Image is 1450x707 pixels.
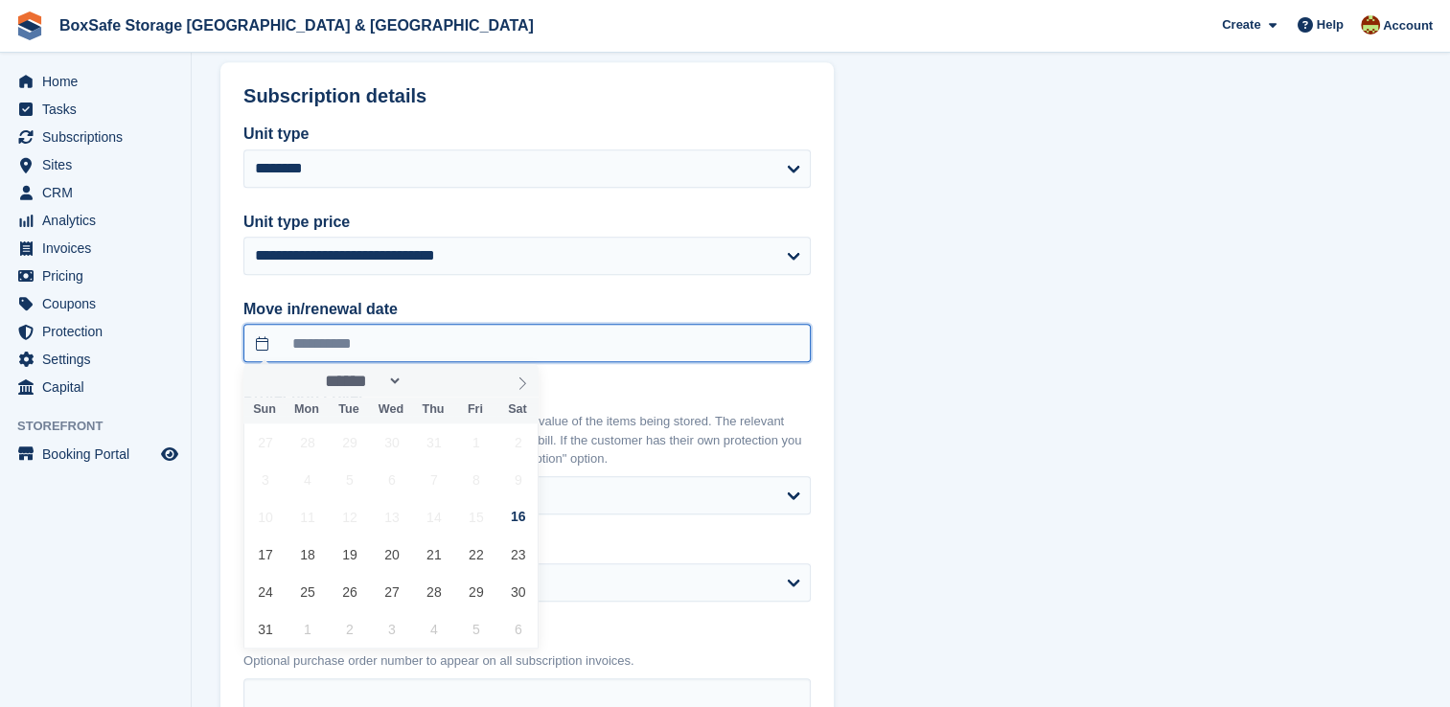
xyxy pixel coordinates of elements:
[10,441,181,468] a: menu
[42,235,157,262] span: Invoices
[373,610,410,648] span: September 3, 2025
[246,498,284,536] span: August 10, 2025
[288,498,326,536] span: August 11, 2025
[457,536,495,573] span: August 22, 2025
[373,461,410,498] span: August 6, 2025
[1383,16,1433,35] span: Account
[42,441,157,468] span: Booking Portal
[288,610,326,648] span: September 1, 2025
[246,423,284,461] span: July 27, 2025
[403,371,463,391] input: Year
[10,374,181,400] a: menu
[373,498,410,536] span: August 13, 2025
[10,124,181,150] a: menu
[17,417,191,436] span: Storefront
[415,610,452,648] span: September 4, 2025
[243,298,811,321] label: Move in/renewal date
[10,96,181,123] a: menu
[331,536,368,573] span: August 19, 2025
[42,290,157,317] span: Coupons
[499,610,537,648] span: September 6, 2025
[42,124,157,150] span: Subscriptions
[10,290,181,317] a: menu
[10,235,181,262] a: menu
[10,262,181,289] a: menu
[246,461,284,498] span: August 3, 2025
[158,443,181,466] a: Preview store
[288,536,326,573] span: August 18, 2025
[1317,15,1344,34] span: Help
[42,179,157,206] span: CRM
[10,151,181,178] a: menu
[288,573,326,610] span: August 25, 2025
[331,423,368,461] span: July 29, 2025
[15,11,44,40] img: stora-icon-8386f47178a22dfd0bd8f6a31ec36ba5ce8667c1dd55bd0f319d3a0aa187defe.svg
[457,610,495,648] span: September 5, 2025
[286,403,328,416] span: Mon
[373,536,410,573] span: August 20, 2025
[457,498,495,536] span: August 15, 2025
[10,318,181,345] a: menu
[496,403,539,416] span: Sat
[246,536,284,573] span: August 17, 2025
[10,179,181,206] a: menu
[42,151,157,178] span: Sites
[243,211,811,234] label: Unit type price
[331,498,368,536] span: August 12, 2025
[42,96,157,123] span: Tasks
[373,573,410,610] span: August 27, 2025
[499,573,537,610] span: August 30, 2025
[331,573,368,610] span: August 26, 2025
[243,403,286,416] span: Sun
[246,573,284,610] span: August 24, 2025
[1222,15,1260,34] span: Create
[499,498,537,536] span: August 16, 2025
[499,461,537,498] span: August 9, 2025
[42,318,157,345] span: Protection
[415,536,452,573] span: August 21, 2025
[42,346,157,373] span: Settings
[10,346,181,373] a: menu
[415,573,452,610] span: August 28, 2025
[243,123,811,146] label: Unit type
[415,461,452,498] span: August 7, 2025
[288,423,326,461] span: July 28, 2025
[42,374,157,400] span: Capital
[10,68,181,95] a: menu
[457,573,495,610] span: August 29, 2025
[52,10,541,41] a: BoxSafe Storage [GEOGRAPHIC_DATA] & [GEOGRAPHIC_DATA]
[42,207,157,234] span: Analytics
[42,68,157,95] span: Home
[331,610,368,648] span: September 2, 2025
[415,423,452,461] span: July 31, 2025
[373,423,410,461] span: July 30, 2025
[42,262,157,289] span: Pricing
[412,403,454,416] span: Thu
[1361,15,1380,34] img: Kim
[415,498,452,536] span: August 14, 2025
[328,403,370,416] span: Tue
[288,461,326,498] span: August 4, 2025
[246,610,284,648] span: August 31, 2025
[370,403,412,416] span: Wed
[10,207,181,234] a: menu
[499,536,537,573] span: August 23, 2025
[457,423,495,461] span: August 1, 2025
[457,461,495,498] span: August 8, 2025
[499,423,537,461] span: August 2, 2025
[319,371,403,391] select: Month
[331,461,368,498] span: August 5, 2025
[454,403,496,416] span: Fri
[243,85,811,107] h2: Subscription details
[243,651,811,671] p: Optional purchase order number to appear on all subscription invoices.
